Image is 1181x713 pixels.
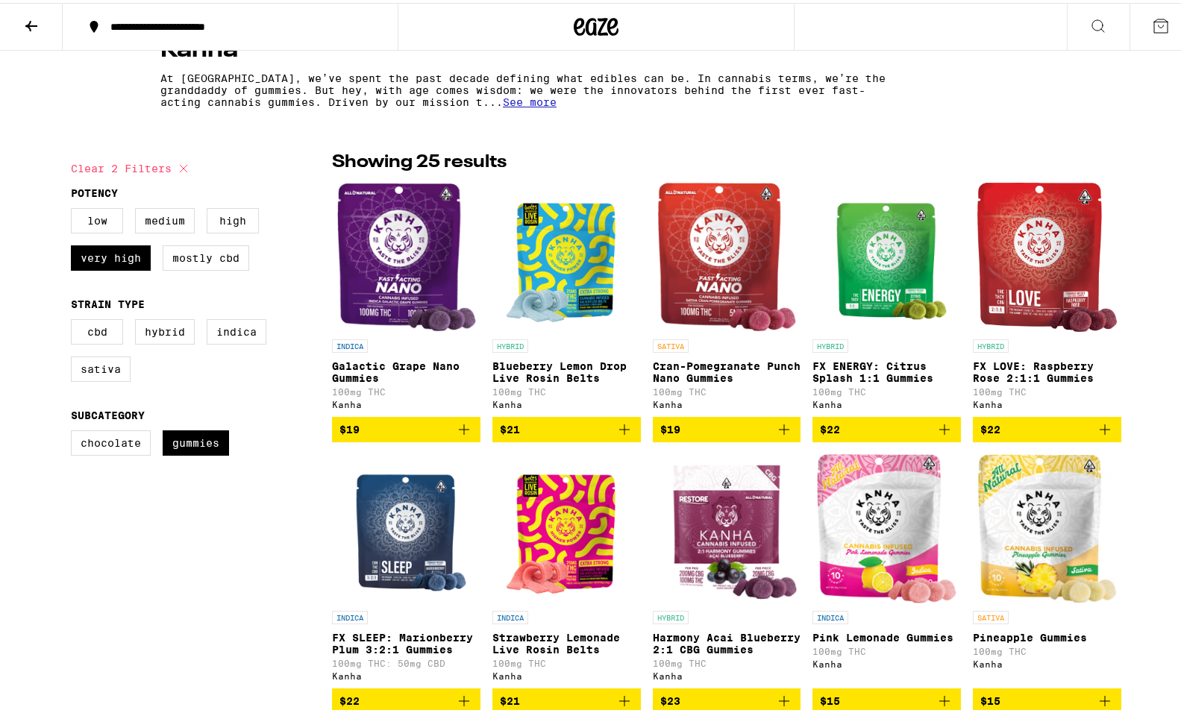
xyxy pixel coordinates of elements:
p: INDICA [812,608,848,621]
span: $22 [980,421,1000,433]
a: Open page for FX SLEEP: Marionberry Plum 3:2:1 Gummies from Kanha [332,451,480,685]
p: Cran-Pomegranate Punch Nano Gummies [653,357,801,381]
button: Add to bag [653,414,801,439]
div: Kanha [492,668,641,678]
p: 100mg THC [973,384,1121,394]
p: FX ENERGY: Citrus Splash 1:1 Gummies [812,357,961,381]
div: Kanha [973,397,1121,406]
p: FX LOVE: Raspberry Rose 2:1:1 Gummies [973,357,1121,381]
img: Kanha - FX SLEEP: Marionberry Plum 3:2:1 Gummies [344,451,469,600]
img: Kanha - Cran-Pomegranate Punch Nano Gummies [657,180,797,329]
p: INDICA [332,608,368,621]
a: Open page for Galactic Grape Nano Gummies from Kanha [332,180,480,414]
button: Add to bag [492,414,641,439]
p: SATIVA [653,336,689,350]
label: Medium [135,205,195,230]
a: Open page for FX ENERGY: Citrus Splash 1:1 Gummies from Kanha [812,180,961,414]
a: Open page for Pineapple Gummies from Kanha [973,451,1121,685]
p: 100mg THC [812,644,961,653]
label: High [207,205,259,230]
button: Add to bag [653,685,801,711]
img: Kanha - Galactic Grape Nano Gummies [336,180,476,329]
p: 100mg THC: 50mg CBD [332,656,480,665]
legend: Potency [71,184,118,196]
span: $19 [660,421,680,433]
button: Add to bag [973,685,1121,711]
p: Showing 25 results [332,147,507,172]
img: Kanha - Blueberry Lemon Drop Live Rosin Belts [504,180,629,329]
span: $21 [500,692,520,704]
span: See more [503,93,557,105]
span: $22 [820,421,840,433]
p: 100mg THC [492,656,641,665]
span: $21 [500,421,520,433]
label: Low [71,205,123,230]
div: Kanha [653,668,801,678]
p: Harmony Acai Blueberry 2:1 CBG Gummies [653,629,801,653]
p: HYBRID [973,336,1009,350]
p: Strawberry Lemonade Live Rosin Belts [492,629,641,653]
p: SATIVA [973,608,1009,621]
p: HYBRID [653,608,689,621]
label: Indica [207,316,266,342]
p: 100mg THC [653,656,801,665]
span: $22 [339,692,360,704]
label: Hybrid [135,316,195,342]
div: Kanha [332,397,480,406]
div: Kanha [812,656,961,666]
p: 100mg THC [973,644,1121,653]
label: Chocolate [71,427,151,453]
legend: Strain Type [71,295,145,307]
label: Gummies [163,427,229,453]
span: $23 [660,692,680,704]
p: 100mg THC [492,384,641,394]
p: 100mg THC [653,384,801,394]
label: Sativa [71,354,131,379]
span: $19 [339,421,360,433]
span: $15 [820,692,840,704]
img: Kanha - Pink Lemonade Gummies [817,451,956,600]
div: Kanha [812,397,961,406]
p: 100mg THC [812,384,961,394]
a: Open page for Blueberry Lemon Drop Live Rosin Belts from Kanha [492,180,641,414]
legend: Subcategory [71,406,145,418]
a: Open page for FX LOVE: Raspberry Rose 2:1:1 Gummies from Kanha [973,180,1121,414]
img: Kanha - FX LOVE: Raspberry Rose 2:1:1 Gummies [977,180,1116,329]
div: Kanha [973,656,1121,666]
span: $15 [980,692,1000,704]
p: Pink Lemonade Gummies [812,629,961,641]
p: At [GEOGRAPHIC_DATA], we’ve spent the past decade defining what edibles can be. In cannabis terms... [160,69,900,105]
p: Blueberry Lemon Drop Live Rosin Belts [492,357,641,381]
p: HYBRID [812,336,848,350]
div: Kanha [332,668,480,678]
button: Add to bag [492,685,641,711]
p: INDICA [332,336,368,350]
img: Kanha - Strawberry Lemonade Live Rosin Belts [504,451,629,600]
label: Mostly CBD [163,242,249,268]
img: Kanha - FX ENERGY: Citrus Splash 1:1 Gummies [824,180,949,329]
a: Open page for Strawberry Lemonade Live Rosin Belts from Kanha [492,451,641,685]
label: CBD [71,316,123,342]
button: Add to bag [812,685,961,711]
div: Kanha [653,397,801,406]
button: Add to bag [332,414,480,439]
p: HYBRID [492,336,528,350]
button: Add to bag [332,685,480,711]
a: Open page for Cran-Pomegranate Punch Nano Gummies from Kanha [653,180,801,414]
a: Open page for Harmony Acai Blueberry 2:1 CBG Gummies from Kanha [653,451,801,685]
label: Very High [71,242,151,268]
span: Hi. Need any help? [9,10,107,22]
p: Pineapple Gummies [973,629,1121,641]
div: Kanha [492,397,641,406]
p: INDICA [492,608,528,621]
button: Add to bag [973,414,1121,439]
img: Kanha - Harmony Acai Blueberry 2:1 CBG Gummies [654,451,800,600]
button: Add to bag [812,414,961,439]
p: Galactic Grape Nano Gummies [332,357,480,381]
p: FX SLEEP: Marionberry Plum 3:2:1 Gummies [332,629,480,653]
a: Open page for Pink Lemonade Gummies from Kanha [812,451,961,685]
img: Kanha - Pineapple Gummies [977,451,1117,600]
p: 100mg THC [332,384,480,394]
button: Clear 2 filters [71,147,192,184]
